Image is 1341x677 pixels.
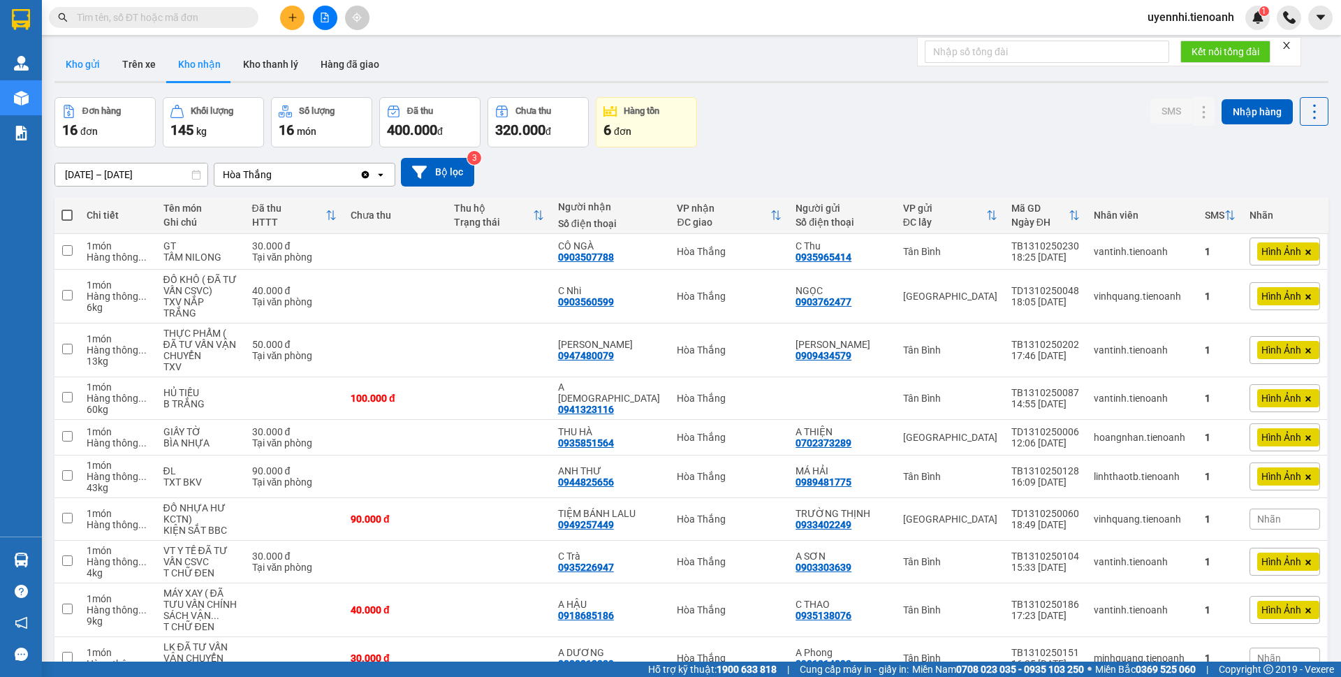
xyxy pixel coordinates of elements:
div: Tân Bình [903,604,997,616]
div: TB1310250230 [1011,240,1080,252]
div: 0702373289 [796,437,851,449]
div: 30.000 đ [252,240,337,252]
div: vantinh.tienoanh [1094,604,1191,616]
div: TẤM NILONG [163,252,238,263]
span: uyennhi.tienoanh [1136,8,1245,26]
svg: Clear value [360,169,371,180]
div: GT [163,240,238,252]
div: Chi tiết [87,210,149,221]
span: Kết nối tổng đài [1192,44,1259,59]
div: Hàng thông thường [87,519,149,530]
span: notification [15,616,28,629]
div: 0903560599 [558,296,614,307]
div: Hòa Thắng [223,168,272,182]
div: 1 [1205,471,1236,482]
div: A Phong [796,647,888,658]
div: BÌA NHỰA [163,437,238,449]
div: A SƠN [796,551,888,562]
div: Nhân viên [1094,210,1191,221]
div: Chú Hùng [796,339,888,350]
div: ĐỒ NHỰA HƯ KCTN) [163,502,238,525]
div: [GEOGRAPHIC_DATA] [903,291,997,302]
div: 9 kg [87,616,149,627]
div: VP nhận [677,203,770,214]
div: Số điện thoại [558,218,664,229]
span: ... [138,291,147,302]
button: Hàng tồn6đơn [596,97,697,147]
img: logo-vxr [12,9,30,30]
div: 0903507788 [558,252,614,263]
div: 0935138076 [796,610,851,621]
div: 0933402249 [796,519,851,530]
div: TB1310250151 [1011,647,1080,658]
input: Selected Hòa Thắng. [273,168,274,182]
div: linhthaotb.tienoanh [1094,471,1191,482]
div: 1 món [87,240,149,252]
div: vantinh.tienoanh [1094,393,1191,404]
span: search [58,13,68,22]
div: 0888013339 [558,658,614,669]
div: Hàng thông thường [87,658,149,669]
div: 30.000 đ [252,551,337,562]
div: 0918685186 [558,610,614,621]
span: Hỗ trợ kỹ thuật: [648,662,777,677]
div: 0935226947 [558,562,614,573]
div: 1 món [87,279,149,291]
div: SMS [1205,210,1224,221]
div: 1 món [87,460,149,471]
strong: Nhận: [29,85,185,161]
div: TB1310250104 [1011,551,1080,562]
div: TB1310250202 [1011,339,1080,350]
div: Đã thu [407,106,433,116]
button: file-add [313,6,337,30]
span: uyennhi.tienoanh - In: [78,52,172,77]
div: TD1310250006 [1011,426,1080,437]
span: ... [138,556,147,567]
div: minhquang.tienoanh [1094,653,1191,664]
button: Kho thanh lý [232,48,309,81]
div: Khối lượng [191,106,233,116]
div: B TRẮNG [163,398,238,409]
div: Chưa thu [515,106,551,116]
div: 90.000 đ [351,514,440,525]
div: A Tịnh [558,381,664,404]
div: TIỆM BÁNH LALU [558,508,664,519]
span: HT1410250002 - [78,40,172,77]
div: ĐỒ KHÔ ( ĐÃ TƯ VẤN CSVC) [163,274,238,296]
div: 0941323116 [558,404,614,415]
div: TB1310250186 [1011,599,1080,610]
span: Miền Bắc [1095,662,1196,677]
div: Tân Bình [903,471,997,482]
div: TRƯỜNG THỊNH [796,508,888,519]
div: Hòa Thắng [677,246,782,257]
div: [GEOGRAPHIC_DATA] [903,514,997,525]
div: TXV [163,361,238,372]
div: Tại văn phòng [252,476,337,488]
div: [GEOGRAPHIC_DATA] [903,432,997,443]
div: A HẬU [558,599,664,610]
div: Nhãn [1250,210,1320,221]
span: aim [352,13,362,22]
div: 1 [1205,246,1236,257]
span: ⚪️ [1087,667,1092,672]
span: Hình Ảnh [1261,431,1301,444]
div: Tại văn phòng [252,296,337,307]
div: 15:33 [DATE] [1011,562,1080,573]
div: Hòa Thắng [677,514,782,525]
div: 60 kg [87,404,149,415]
span: | [787,662,789,677]
button: Kết nối tổng đài [1180,41,1270,63]
div: Tân Bình [903,246,997,257]
span: ... [138,437,147,449]
div: vinhquang.tienoanh [1094,514,1191,525]
div: 43 kg [87,482,149,493]
div: 1 [1205,344,1236,356]
div: Thu hộ [454,203,532,214]
span: Hình Ảnh [1261,344,1301,356]
div: 30.000 đ [252,426,337,437]
span: Hòa Thắng [102,8,168,22]
div: C TRINH [558,339,664,350]
span: 1 [1261,6,1266,16]
div: TXT BKV [163,476,238,488]
div: TD1310250060 [1011,508,1080,519]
